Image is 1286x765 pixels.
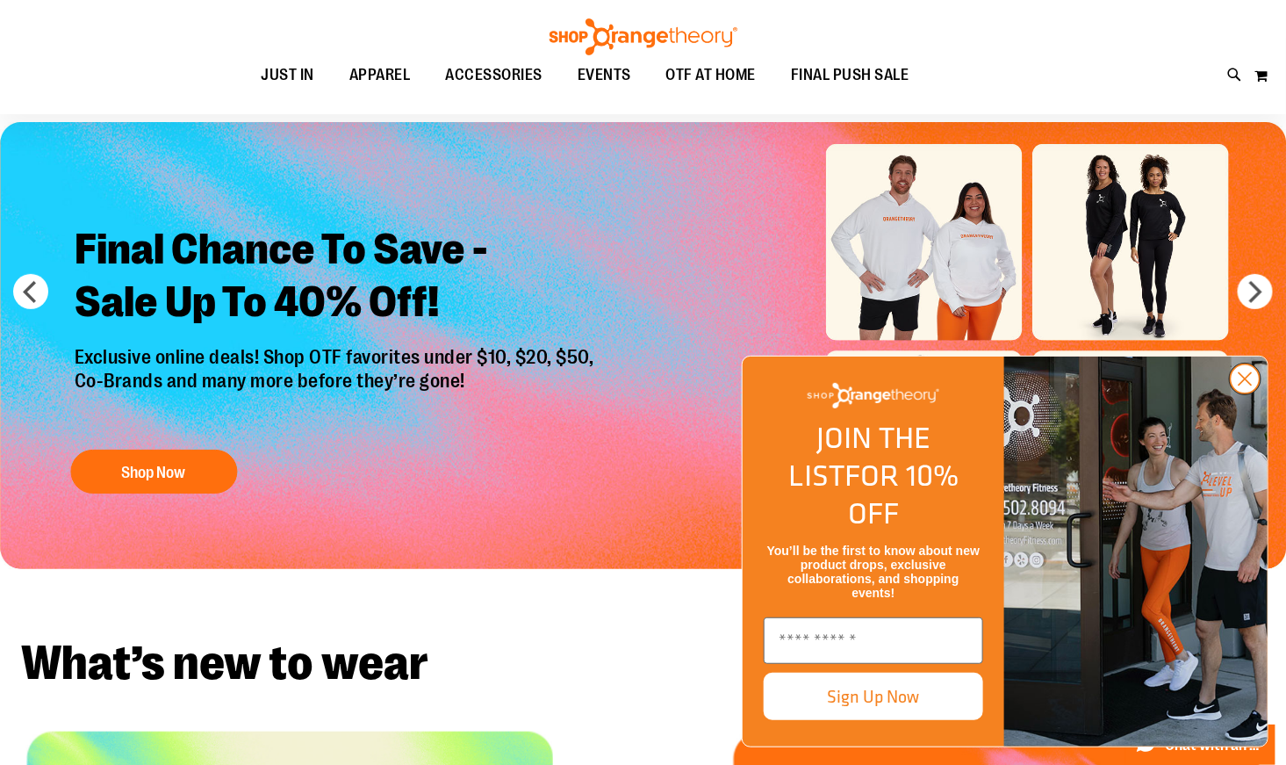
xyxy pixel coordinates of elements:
div: FLYOUT Form [724,338,1286,765]
span: APPAREL [349,55,411,95]
a: ACCESSORIES [427,55,560,96]
a: EVENTS [560,55,649,96]
button: Shop Now [70,450,237,494]
span: EVENTS [578,55,631,95]
span: ACCESSORIES [445,55,542,95]
span: JUST IN [261,55,314,95]
button: next [1238,274,1273,309]
a: FINAL PUSH SALE [773,55,927,96]
span: FINAL PUSH SALE [791,55,909,95]
a: JUST IN [243,55,332,96]
span: You’ll be the first to know about new product drops, exclusive collaborations, and shopping events! [767,544,980,600]
img: Shop Orangetheory [547,18,740,55]
button: prev [13,274,48,309]
button: Close dialog [1229,363,1261,395]
span: OTF AT HOME [666,55,757,95]
input: Enter email [764,617,983,664]
span: JOIN THE LIST [788,415,930,497]
span: FOR 10% OFF [844,453,959,535]
img: Shop Orangtheory [1004,357,1268,747]
h2: Final Chance To Save - Sale Up To 40% Off! [61,211,612,347]
img: Shop Orangetheory [808,383,939,408]
h2: What’s new to wear [21,639,1265,688]
a: OTF AT HOME [649,55,774,96]
p: Exclusive online deals! Shop OTF favorites under $10, $20, $50, Co-Brands and many more before th... [61,347,612,433]
button: Sign Up Now [764,673,983,720]
a: APPAREL [332,55,428,96]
